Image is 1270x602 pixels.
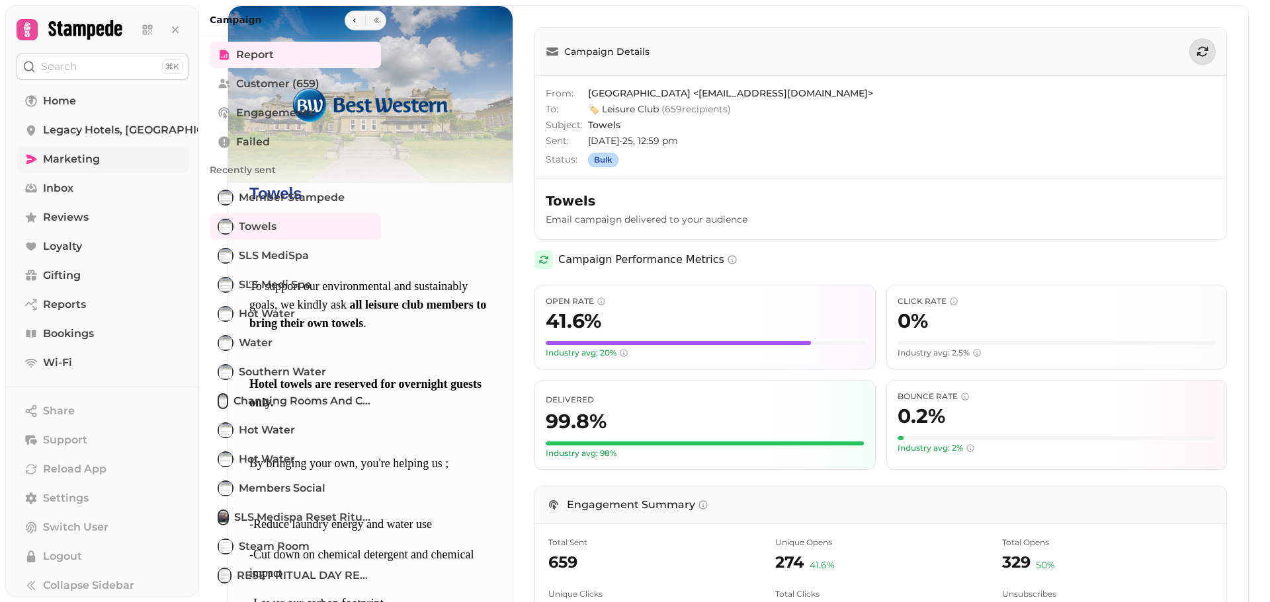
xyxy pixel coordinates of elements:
a: Hot waterHot water [210,417,381,443]
div: Visual representation of your bounce rate (0.2%). For bounce rate, LOWER is better. The bar is gr... [898,436,1216,440]
a: Inbox [17,175,189,202]
p: Recently sent [210,158,381,182]
span: Water [239,335,273,351]
h2: Campaign [210,13,262,26]
a: Engagements [210,100,381,126]
span: Your delivery rate meets or exceeds the industry standard of 98%. Great list quality! [546,448,616,459]
img: Steam Room [219,540,232,553]
span: Reviews [43,209,89,225]
span: Bookings [43,326,94,342]
span: Total number of emails attempted to be sent in this campaign [548,537,759,548]
span: 41.6 % [546,309,601,333]
img: Southern Water [219,365,232,379]
img: SLS Medi Spa [219,278,232,291]
span: Industry avg: 2.5% [898,348,982,358]
img: Hot water [219,307,232,320]
span: Inbox [43,180,73,196]
a: Customer (659) [210,71,381,97]
div: ⌘K [162,59,183,74]
div: Visual representation of your open rate (41.6%) compared to a scale of 50%. The fuller the bar, t... [546,341,865,345]
a: SLS Medi SpaSLS Medi Spa [210,272,381,298]
span: Sent: [546,134,588,147]
a: Steam RoomSteam Room [210,533,381,560]
span: 0.2 % [898,404,945,428]
a: Bookings [17,320,189,347]
a: Legacy Hotels, [GEOGRAPHIC_DATA] - 83920 [17,117,189,143]
span: SLS Medi Spa [239,277,312,293]
span: Member Stampede [239,190,345,206]
span: Collapse Sidebar [43,578,134,593]
span: Logout [43,548,82,564]
span: Hot Water [239,451,295,467]
span: Industry avg: 20% [546,348,628,358]
span: Report [236,47,274,63]
span: 659 [548,552,759,573]
h2: Campaign Performance Metrics [558,252,738,268]
img: SLS Medispa Reset Ritual Day Retreat [219,511,228,524]
span: Customer (659) [236,76,319,92]
span: Failed [236,134,270,150]
div: Visual representation of your delivery rate (99.8%). The fuller the bar, the better. [546,441,865,445]
span: From: [546,87,588,100]
span: Wi-Fi [43,355,72,371]
a: Failed [210,129,381,155]
span: Steam Room [239,539,310,554]
span: 0 % [898,309,928,333]
span: Reports [43,297,86,313]
span: Number of unique recipients who opened the email at least once [775,537,986,548]
span: SLS MediSpa [239,248,309,264]
img: SLS MediSpa [219,249,232,262]
span: SLS Medispa Reset Ritual Day Retreat [234,509,373,525]
span: Towels [239,219,276,235]
img: Hot water [219,424,232,437]
span: Southern Water [239,364,326,380]
span: Changing rooms and Children swim times [233,393,373,409]
a: TowelsTowels [210,213,381,240]
button: Share [17,398,189,424]
button: Logout [17,543,189,570]
span: Total number of link clicks (includes multiple clicks by the same recipient) [775,589,986,599]
span: Settings [43,490,89,506]
h3: Engagement Summary [567,497,708,513]
span: Reload App [43,461,106,477]
span: Open Rate [546,296,865,307]
span: Towels [588,118,1216,132]
p: Email campaign delivered to your audience [546,213,884,226]
span: Home [43,93,76,109]
a: Wi-Fi [17,350,189,376]
img: Members Social [219,482,232,495]
a: Reports [17,291,189,318]
span: Support [43,432,87,448]
p: Search [41,59,77,75]
a: SLS Medispa Reset Ritual Day RetreatSLS Medispa Reset Ritual Day Retreat [210,504,381,531]
a: Hot waterHot water [210,301,381,327]
a: WaterWater [210,330,381,356]
span: Legacy Hotels, [GEOGRAPHIC_DATA] - 83920 [43,122,284,138]
span: Gifting [43,268,81,283]
button: Search⌘K [17,54,189,80]
img: Member Stampede [219,191,232,204]
button: Reload App [17,456,189,482]
a: Member StampedeMember Stampede [210,184,381,211]
span: 50 % [1036,558,1055,573]
span: Number of unique recipients who clicked a link in the email at least once [548,589,759,599]
a: SLS MediSpaSLS MediSpa [210,243,381,269]
img: Hot Water [219,453,232,466]
a: Hot WaterHot Water [210,446,381,472]
a: Gifting [17,262,189,289]
span: Campaign Details [564,45,650,58]
div: Bulk [588,153,618,167]
span: Switch User [43,519,108,535]
img: Water [219,336,232,350]
a: Settings [17,485,189,511]
span: Subject: [546,118,588,132]
span: Share [43,403,75,419]
span: Members Social [239,480,325,496]
span: Bounce Rate [898,391,1216,402]
img: Towels [219,220,232,233]
span: Industry avg: 2% [898,443,975,453]
div: Visual representation of your click rate (0%) compared to a scale of 20%. The fuller the bar, the... [898,341,1216,345]
img: RESET RITUAL DAY RETREAT [219,569,230,582]
a: RESET RITUAL DAY RETREATRESET RITUAL DAY RETREAT [210,562,381,589]
button: Support [17,427,189,453]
